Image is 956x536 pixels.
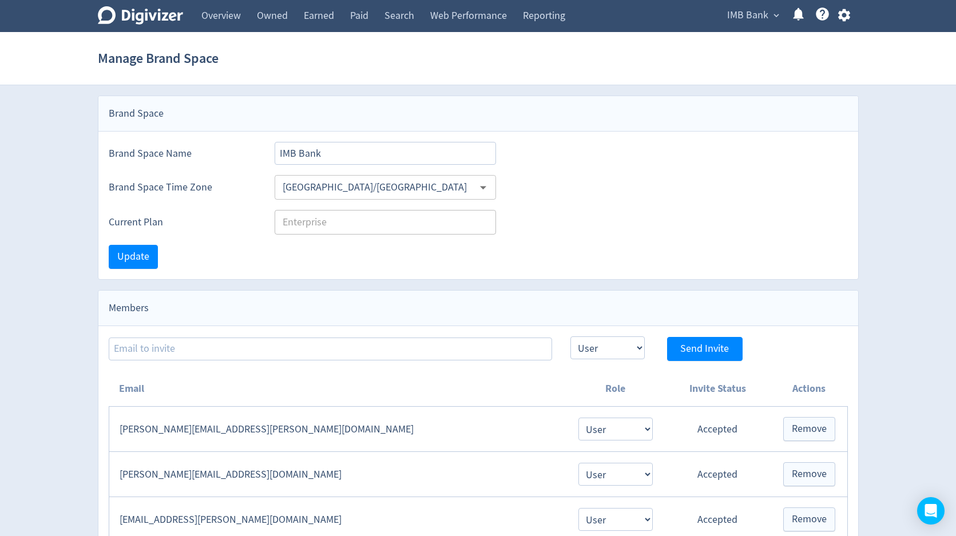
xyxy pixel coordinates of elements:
span: Remove [792,514,827,525]
label: Brand Space Name [109,146,256,161]
th: Invite Status [664,371,771,407]
input: Select Timezone [278,178,474,196]
td: Accepted [664,452,771,497]
input: Email to invite [109,338,552,360]
button: Remove [783,417,835,441]
button: Update [109,245,158,269]
span: IMB Bank [727,6,768,25]
td: [PERSON_NAME][EMAIL_ADDRESS][DOMAIN_NAME] [109,452,566,497]
label: Current Plan [109,215,256,229]
div: Brand Space [98,96,858,132]
div: Open Intercom Messenger [917,497,945,525]
label: Brand Space Time Zone [109,180,256,194]
button: Remove [783,507,835,531]
td: [PERSON_NAME][EMAIL_ADDRESS][PERSON_NAME][DOMAIN_NAME] [109,407,566,452]
button: Send Invite [667,337,743,361]
button: Open [474,178,492,196]
span: Remove [792,469,827,479]
button: Remove [783,462,835,486]
th: Actions [771,371,847,407]
input: Brand Space [275,142,497,165]
th: Email [109,371,566,407]
th: Role [566,371,664,407]
h1: Manage Brand Space [98,40,219,77]
button: IMB Bank [723,6,782,25]
span: Remove [792,424,827,434]
span: expand_more [771,10,782,21]
div: Members [98,291,858,326]
span: Send Invite [680,344,729,354]
td: Accepted [664,407,771,452]
span: Update [117,252,149,262]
